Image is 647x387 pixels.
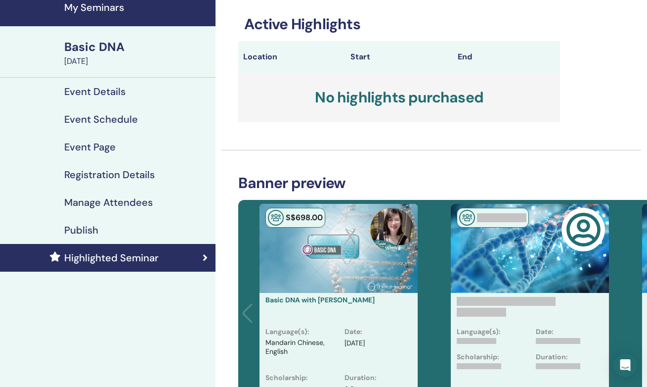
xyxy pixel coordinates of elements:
[238,15,560,33] h3: Active Highlights
[58,39,216,67] a: Basic DNA[DATE]
[265,295,375,304] a: Basic DNA with [PERSON_NAME]
[64,196,153,208] h4: Manage Attendees
[286,212,323,223] span: S$ 698 .00
[453,41,560,73] th: End
[64,1,210,13] h4: My Seminars
[345,41,453,73] th: Start
[64,86,126,97] h4: Event Details
[536,352,568,362] p: Duration:
[613,353,637,377] div: Open Intercom Messenger
[64,39,210,55] div: Basic DNA
[64,113,138,125] h4: Event Schedule
[64,55,210,67] div: [DATE]
[459,210,475,226] img: In-Person Seminar
[64,169,155,181] h4: Registration Details
[238,41,345,73] th: Location
[457,327,501,337] p: Language(s):
[566,212,601,247] img: user-circle-regular.svg
[265,327,309,337] p: Language(s) :
[238,73,560,122] h3: No highlights purchased
[345,338,365,348] p: [DATE]
[265,373,308,383] p: Scholarship :
[64,141,116,153] h4: Event Page
[64,224,98,236] h4: Publish
[345,373,377,383] p: Duration :
[457,352,499,362] p: Scholarship:
[345,327,362,337] p: Date :
[265,338,333,365] p: Mandarin Chinese, English
[64,252,159,264] h4: Highlighted Seminar
[268,210,284,226] img: In-Person Seminar
[370,208,414,251] img: default.jpg
[536,327,554,337] p: Date:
